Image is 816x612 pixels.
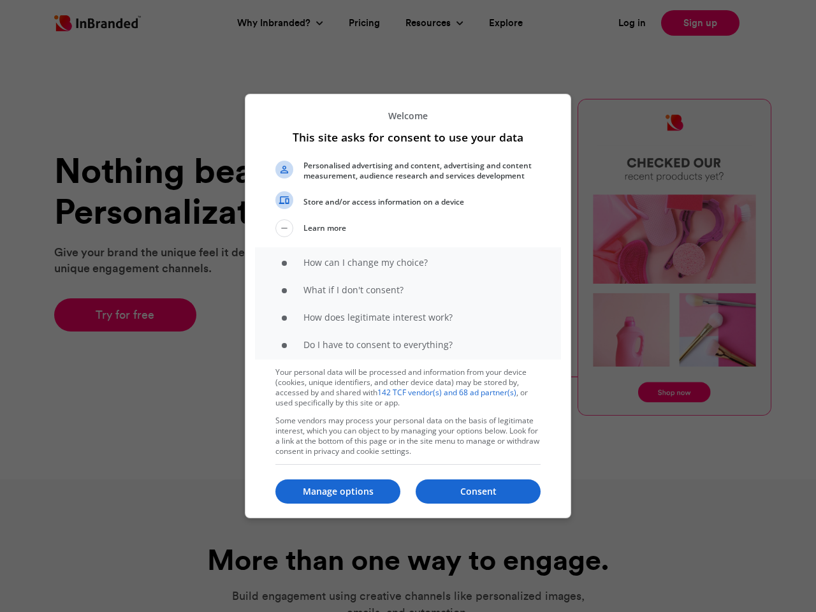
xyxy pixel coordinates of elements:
[303,339,453,351] span: Do I have to consent to everything?
[303,311,453,323] span: How does legitimate interest work?
[416,485,541,498] p: Consent
[275,367,541,408] p: Your personal data will be processed and information from your device (cookies, unique identifier...
[275,339,513,351] a: Do I have to consent to everything?
[303,222,346,237] span: Learn more
[275,110,541,122] p: Welcome
[275,284,513,296] a: What if I don't consent?
[303,161,541,181] span: Personalised advertising and content, advertising and content measurement, audience research and ...
[377,387,516,398] a: 142 TCF vendor(s) and 68 ad partner(s)
[416,479,541,504] button: Consent
[275,311,513,323] a: How does legitimate interest work?
[275,479,400,504] button: Manage options
[245,94,571,518] div: This site asks for consent to use your data
[303,197,541,207] span: Store and/or access information on a device
[275,256,513,268] a: How can I change my choice?
[275,485,400,498] p: Manage options
[275,416,541,456] p: Some vendors may process your personal data on the basis of legitimate interest, which you can ob...
[303,256,428,268] span: How can I change my choice?
[303,284,404,296] span: What if I don't consent?
[275,129,541,145] h1: This site asks for consent to use your data
[275,219,541,237] button: Learn more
